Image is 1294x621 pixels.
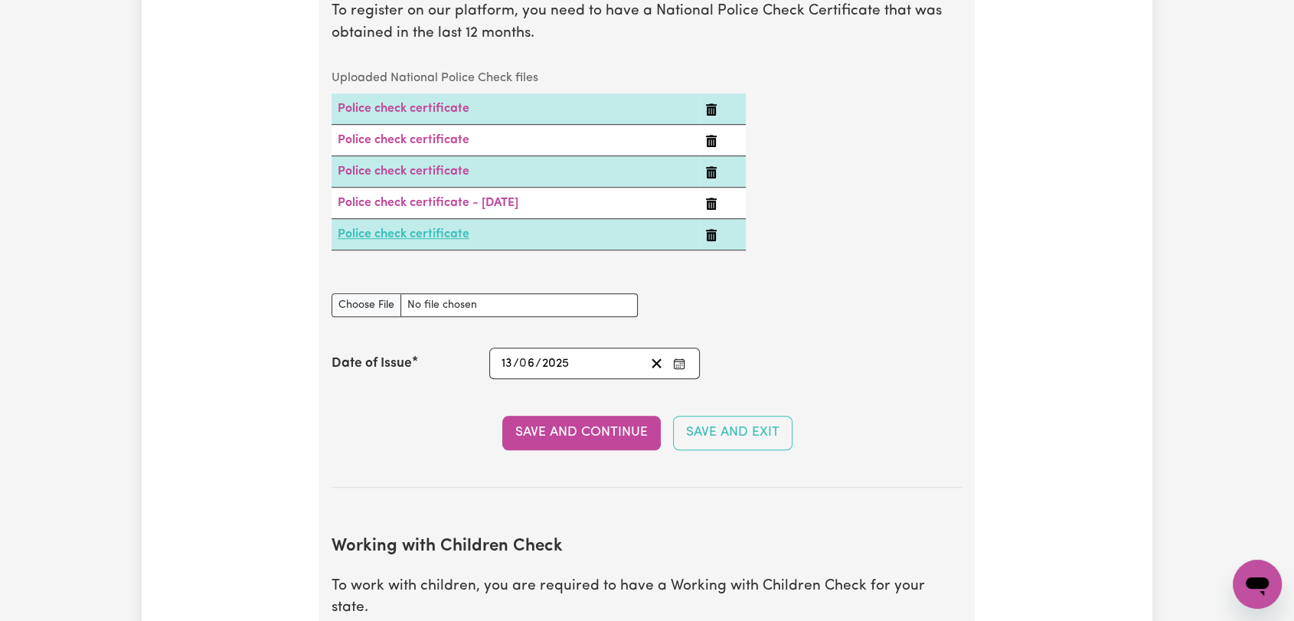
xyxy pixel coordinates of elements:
[673,416,792,449] button: Save and Exit
[705,194,717,212] button: Delete Police check certificate - 2022-06-20
[519,358,527,370] span: 0
[332,354,412,374] label: Date of Issue
[705,225,717,243] button: Delete Police check certificate
[513,357,519,371] span: /
[338,103,469,115] a: Police check certificate
[705,131,717,149] button: Delete Police check certificate
[520,353,535,374] input: --
[645,353,668,374] button: Clear date
[332,537,962,557] h2: Working with Children Check
[668,353,690,374] button: Enter the Date of Issue of your National Police Check
[535,357,541,371] span: /
[541,353,570,374] input: ----
[1233,560,1282,609] iframe: Button to launch messaging window
[332,1,962,45] p: To register on our platform, you need to have a National Police Check Certificate that was obtain...
[332,576,962,620] p: To work with children, you are required to have a Working with Children Check for your state.
[705,100,717,118] button: Delete Police check certificate
[338,134,469,146] a: Police check certificate
[501,353,513,374] input: --
[338,165,469,178] a: Police check certificate
[502,416,661,449] button: Save and Continue
[338,197,518,209] a: Police check certificate - [DATE]
[338,228,469,240] a: Police check certificate
[705,162,717,181] button: Delete Police check certificate
[332,63,746,93] caption: Uploaded National Police Check files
